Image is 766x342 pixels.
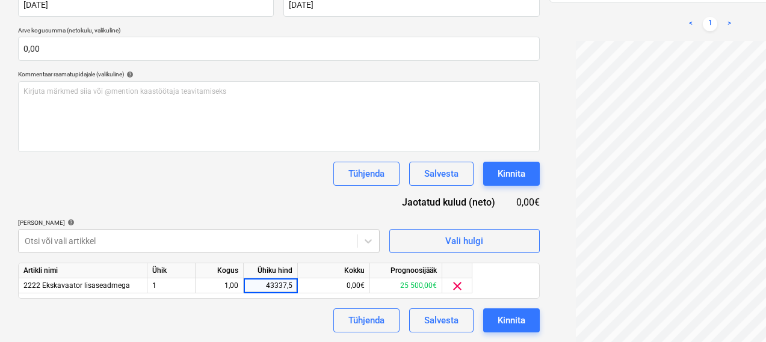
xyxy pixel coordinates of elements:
div: Tühjenda [348,166,385,182]
div: Tühjenda [348,313,385,328]
a: Previous page [684,17,698,31]
input: Arve kogusumma (netokulu, valikuline) [18,37,540,61]
span: clear [450,279,465,293]
div: Vali hulgi [445,233,483,249]
a: Next page [722,17,737,31]
div: Kommentaar raamatupidajale (valikuline) [18,70,540,78]
div: Jaotatud kulud (neto) [383,195,514,209]
div: Kinnita [498,313,525,328]
div: 1,00 [200,278,238,293]
div: Ühik [147,263,196,278]
div: 1 [147,278,196,293]
button: Tühjenda [333,162,400,186]
iframe: Chat Widget [706,284,766,342]
span: help [65,219,75,226]
div: 0,00€ [514,195,540,209]
div: 0,00€ [298,278,370,293]
button: Kinnita [483,308,540,332]
button: Tühjenda [333,308,400,332]
p: Arve kogusumma (netokulu, valikuline) [18,26,540,37]
div: Ühiku hind [244,263,298,278]
button: Vali hulgi [389,229,540,253]
div: Salvesta [424,166,459,182]
button: Salvesta [409,308,474,332]
div: Kogus [196,263,244,278]
span: help [124,71,134,78]
div: Artikli nimi [19,263,147,278]
a: Page 1 is your current page [703,17,717,31]
button: Kinnita [483,162,540,186]
div: Kinnita [498,166,525,182]
button: Salvesta [409,162,474,186]
div: Salvesta [424,313,459,328]
div: [PERSON_NAME] [18,219,380,227]
div: Kokku [298,263,370,278]
div: 25 500,00€ [370,278,442,293]
div: Prognoosijääk [370,263,442,278]
span: 2222 Ekskavaator lisaseadmega [23,281,130,290]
